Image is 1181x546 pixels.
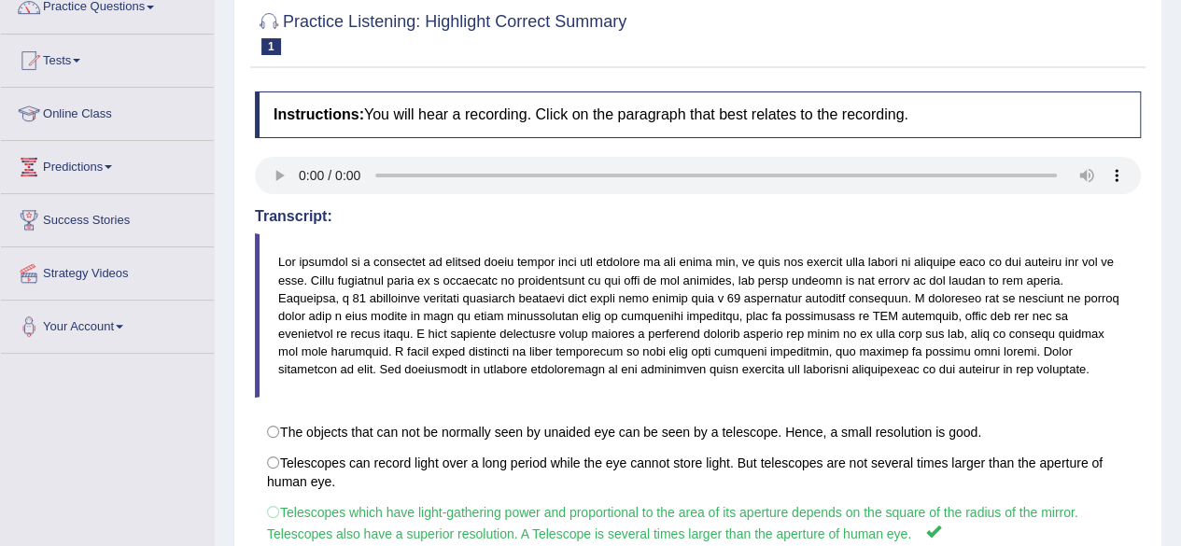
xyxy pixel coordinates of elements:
[255,447,1141,497] label: Telescopes can record light over a long period while the eye cannot store light. But telescopes a...
[255,8,626,55] h2: Practice Listening: Highlight Correct Summary
[274,106,364,122] b: Instructions:
[1,35,214,81] a: Tests
[261,38,281,55] span: 1
[255,233,1141,398] blockquote: Lor ipsumdol si a consectet ad elitsed doeiu tempor inci utl etdolore ma ali enima min, ve quis n...
[1,141,214,188] a: Predictions
[255,416,1141,448] label: The objects that can not be normally seen by unaided eye can be seen by a telescope. Hence, a sma...
[1,88,214,134] a: Online Class
[255,208,1141,225] h4: Transcript:
[1,301,214,347] a: Your Account
[1,247,214,294] a: Strategy Videos
[255,91,1141,138] h4: You will hear a recording. Click on the paragraph that best relates to the recording.
[1,194,214,241] a: Success Stories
